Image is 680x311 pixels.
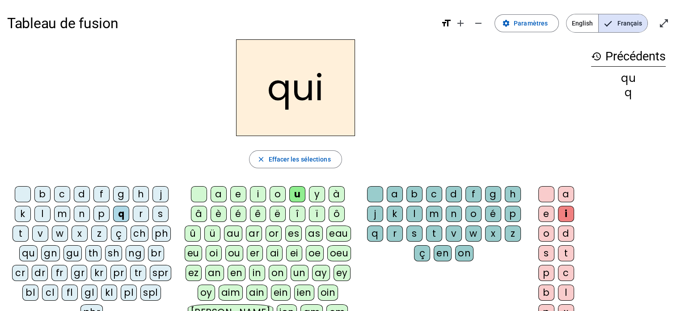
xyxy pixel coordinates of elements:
[289,186,305,202] div: u
[93,206,110,222] div: p
[271,285,291,301] div: ein
[659,18,669,29] mat-icon: open_in_full
[250,186,266,202] div: i
[309,206,325,222] div: ï
[269,265,287,281] div: on
[566,14,648,33] mat-button-toggle-group: Language selection
[306,245,324,261] div: oe
[446,206,462,222] div: n
[558,265,574,281] div: c
[558,186,574,202] div: a
[19,245,38,261] div: qu
[93,186,110,202] div: f
[318,285,338,301] div: oin
[152,186,169,202] div: j
[121,285,137,301] div: pl
[294,285,314,301] div: ien
[266,226,282,242] div: or
[414,245,430,261] div: ç
[387,226,403,242] div: r
[514,18,548,29] span: Paramètres
[406,226,422,242] div: s
[558,226,574,242] div: d
[198,285,215,301] div: oy
[505,206,521,222] div: p
[426,226,442,242] div: t
[538,245,554,261] div: s
[446,226,462,242] div: v
[113,206,129,222] div: q
[42,285,58,301] div: cl
[148,245,164,261] div: br
[206,245,222,261] div: oi
[485,206,501,222] div: é
[219,285,243,301] div: aim
[289,206,305,222] div: î
[485,226,501,242] div: x
[434,245,452,261] div: en
[63,245,82,261] div: gu
[558,206,574,222] div: i
[591,73,666,84] div: qu
[441,18,452,29] mat-icon: format_size
[133,206,149,222] div: r
[326,226,351,242] div: eau
[71,265,87,281] div: gr
[34,186,51,202] div: b
[270,206,286,222] div: ë
[538,265,554,281] div: p
[85,245,101,261] div: th
[446,186,462,202] div: d
[205,265,224,281] div: an
[268,154,330,165] span: Effacer les sélections
[54,186,70,202] div: c
[133,186,149,202] div: h
[558,285,574,301] div: l
[22,285,38,301] div: bl
[465,226,481,242] div: w
[502,19,510,27] mat-icon: settings
[469,14,487,32] button: Diminuer la taille de la police
[185,245,202,261] div: eu
[32,226,48,242] div: v
[32,265,48,281] div: dr
[186,265,202,281] div: ez
[81,285,97,301] div: gl
[367,226,383,242] div: q
[250,206,266,222] div: ê
[15,206,31,222] div: k
[329,186,345,202] div: à
[465,206,481,222] div: o
[246,226,262,242] div: ar
[211,186,227,202] div: a
[505,186,521,202] div: h
[131,226,148,242] div: ch
[101,285,117,301] div: kl
[230,186,246,202] div: e
[367,206,383,222] div: j
[7,9,434,38] h1: Tableau de fusion
[538,285,554,301] div: b
[105,245,122,261] div: sh
[62,285,78,301] div: fl
[110,265,127,281] div: pr
[406,206,422,222] div: l
[494,14,559,32] button: Paramètres
[52,226,68,242] div: w
[266,245,283,261] div: ai
[228,265,245,281] div: en
[13,226,29,242] div: t
[150,265,171,281] div: spr
[191,206,207,222] div: â
[111,226,127,242] div: ç
[426,186,442,202] div: c
[309,186,325,202] div: y
[249,150,342,168] button: Effacer les sélections
[406,186,422,202] div: b
[74,206,90,222] div: n
[473,18,484,29] mat-icon: remove
[91,226,107,242] div: z
[140,285,161,301] div: spl
[591,87,666,98] div: q
[538,226,554,242] div: o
